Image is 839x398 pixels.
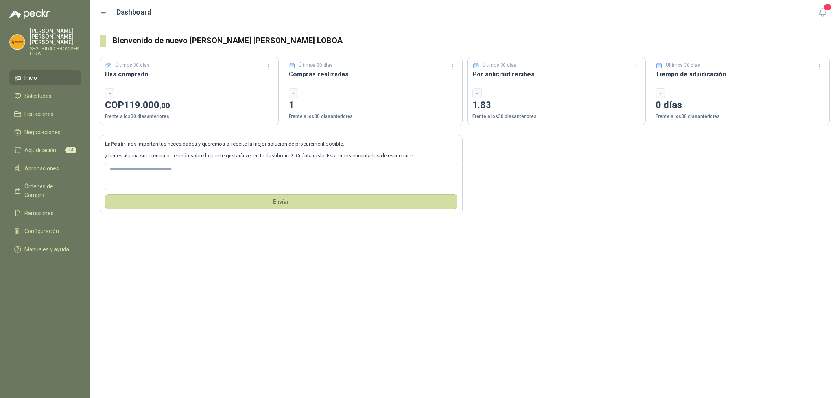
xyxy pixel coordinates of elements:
div: - [289,88,298,98]
div: - [656,88,665,98]
span: Adjudicación [24,146,56,155]
span: Licitaciones [24,110,53,118]
p: Últimos 30 días [299,62,333,69]
p: Frente a los 30 días anteriores [656,113,824,120]
div: - [472,88,482,98]
span: Aprobaciones [24,164,59,173]
h3: Compras realizadas [289,69,457,79]
div: - [105,88,114,98]
span: Configuración [24,227,59,236]
p: ¿Tienes alguna sugerencia o petición sobre lo que te gustaría ver en tu dashboard? ¡Cuéntanoslo! ... [105,152,457,160]
p: 1.83 [472,98,641,113]
h3: Tiempo de adjudicación [656,69,824,79]
p: SEGURIDAD PROVISER LTDA [30,46,81,56]
p: Frente a los 30 días anteriores [289,113,457,120]
p: Últimos 30 días [115,62,149,69]
img: Company Logo [10,35,25,50]
a: Negociaciones [9,125,81,140]
button: Envíar [105,194,457,209]
span: Solicitudes [24,92,52,100]
a: Adjudicación14 [9,143,81,158]
p: Últimos 30 días [482,62,516,69]
p: COP [105,98,274,113]
button: 1 [815,6,830,20]
a: Solicitudes [9,88,81,103]
span: 14 [65,147,76,153]
p: 0 días [656,98,824,113]
span: 119.000 [124,99,170,111]
a: Remisiones [9,206,81,221]
span: Manuales y ayuda [24,245,69,254]
span: Inicio [24,74,37,82]
a: Manuales y ayuda [9,242,81,257]
img: Logo peakr [9,9,50,19]
h1: Dashboard [116,7,151,18]
p: En , nos importan tus necesidades y queremos ofrecerte la mejor solución de procurement posible. [105,140,457,148]
h3: Bienvenido de nuevo [PERSON_NAME] [PERSON_NAME] LOBOA [112,35,830,47]
p: Últimos 30 días [666,62,700,69]
p: Frente a los 30 días anteriores [105,113,274,120]
p: 1 [289,98,457,113]
a: Aprobaciones [9,161,81,176]
p: Frente a los 30 días anteriores [472,113,641,120]
a: Licitaciones [9,107,81,122]
span: ,00 [159,101,170,110]
h3: Has comprado [105,69,274,79]
a: Configuración [9,224,81,239]
a: Órdenes de Compra [9,179,81,203]
span: Órdenes de Compra [24,182,74,199]
span: 1 [823,4,832,11]
p: [PERSON_NAME] [PERSON_NAME] [PERSON_NAME] [30,28,81,45]
span: Remisiones [24,209,53,217]
b: Peakr [111,141,125,147]
span: Negociaciones [24,128,61,136]
a: Inicio [9,70,81,85]
h3: Por solicitud recibes [472,69,641,79]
